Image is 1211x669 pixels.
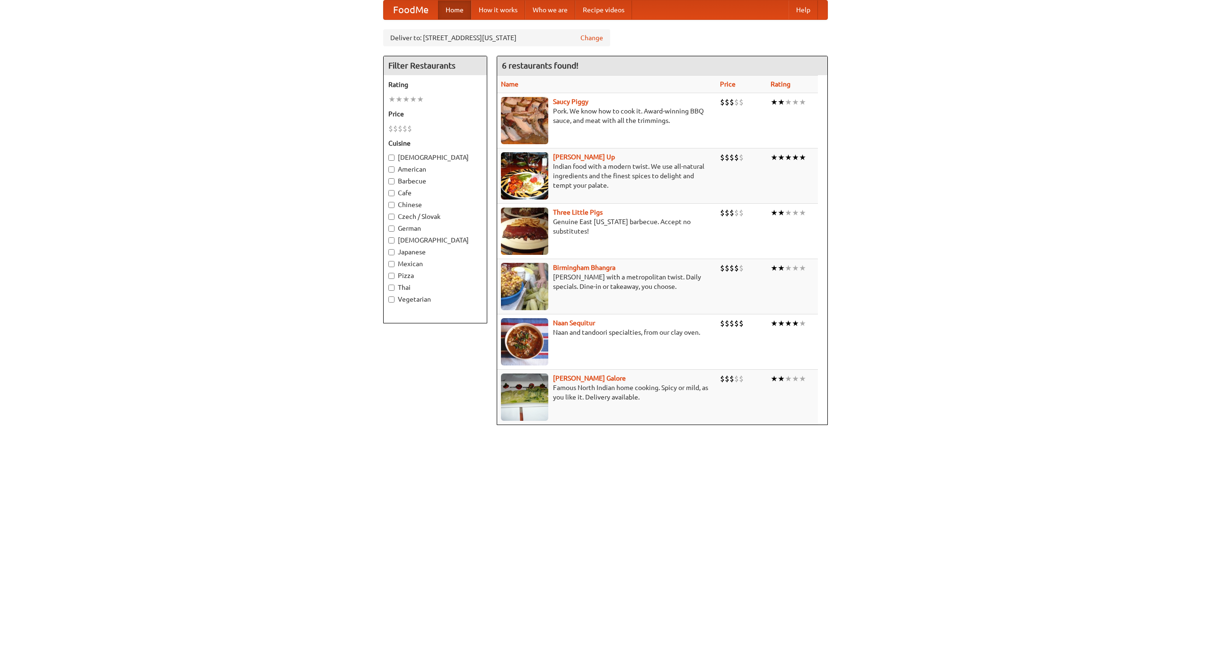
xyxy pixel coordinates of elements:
[388,261,395,267] input: Mexican
[771,374,778,384] li: ★
[799,97,806,107] li: ★
[388,283,482,292] label: Thai
[553,209,603,216] a: Three Little Pigs
[792,374,799,384] li: ★
[388,247,482,257] label: Japanese
[388,285,395,291] input: Thai
[407,123,412,134] li: $
[778,208,785,218] li: ★
[388,296,395,303] input: Vegetarian
[792,97,799,107] li: ★
[501,80,518,88] a: Name
[799,374,806,384] li: ★
[501,97,548,144] img: saucy.jpg
[725,208,729,218] li: $
[739,152,744,163] li: $
[792,208,799,218] li: ★
[553,374,626,382] a: [PERSON_NAME] Galore
[778,318,785,329] li: ★
[739,318,744,329] li: $
[771,318,778,329] li: ★
[734,97,739,107] li: $
[771,263,778,273] li: ★
[778,374,785,384] li: ★
[388,165,482,174] label: American
[729,263,734,273] li: $
[388,176,482,186] label: Barbecue
[739,263,744,273] li: $
[720,374,725,384] li: $
[792,152,799,163] li: ★
[502,61,579,70] ng-pluralize: 6 restaurants found!
[501,272,712,291] p: [PERSON_NAME] with a metropolitan twist. Daily specials. Dine-in or takeaway, you choose.
[501,152,548,200] img: curryup.jpg
[388,259,482,269] label: Mexican
[388,200,482,209] label: Chinese
[771,97,778,107] li: ★
[384,56,487,75] h4: Filter Restaurants
[438,0,471,19] a: Home
[720,318,725,329] li: $
[734,318,739,329] li: $
[729,374,734,384] li: $
[388,188,482,198] label: Cafe
[739,374,744,384] li: $
[388,139,482,148] h5: Cuisine
[580,33,603,43] a: Change
[785,97,792,107] li: ★
[553,153,615,161] a: [PERSON_NAME] Up
[785,263,792,273] li: ★
[720,80,736,88] a: Price
[725,152,729,163] li: $
[388,214,395,220] input: Czech / Slovak
[388,123,393,134] li: $
[785,152,792,163] li: ★
[778,152,785,163] li: ★
[388,202,395,208] input: Chinese
[789,0,818,19] a: Help
[725,374,729,384] li: $
[501,328,712,337] p: Naan and tandoori specialties, from our clay oven.
[799,208,806,218] li: ★
[388,235,482,245] label: [DEMOGRAPHIC_DATA]
[799,152,806,163] li: ★
[501,106,712,125] p: Pork. We know how to cook it. Award-winning BBQ sauce, and meat with all the trimmings.
[501,217,712,236] p: Genuine East [US_STATE] barbecue. Accept no substitutes!
[771,80,790,88] a: Rating
[778,97,785,107] li: ★
[785,318,792,329] li: ★
[734,208,739,218] li: $
[388,249,395,255] input: Japanese
[388,166,395,173] input: American
[388,94,395,104] li: ★
[792,263,799,273] li: ★
[720,152,725,163] li: $
[383,29,610,46] div: Deliver to: [STREET_ADDRESS][US_STATE]
[501,208,548,255] img: littlepigs.jpg
[720,263,725,273] li: $
[388,226,395,232] input: German
[553,264,615,271] b: Birmingham Bhangra
[792,318,799,329] li: ★
[388,109,482,119] h5: Price
[501,318,548,365] img: naansequitur.jpg
[729,208,734,218] li: $
[388,190,395,196] input: Cafe
[778,263,785,273] li: ★
[410,94,417,104] li: ★
[553,98,588,105] b: Saucy Piggy
[553,319,595,327] a: Naan Sequitur
[388,271,482,280] label: Pizza
[525,0,575,19] a: Who we are
[393,123,398,134] li: $
[725,97,729,107] li: $
[739,97,744,107] li: $
[771,208,778,218] li: ★
[785,208,792,218] li: ★
[471,0,525,19] a: How it works
[501,162,712,190] p: Indian food with a modern twist. We use all-natural ingredients and the finest spices to delight ...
